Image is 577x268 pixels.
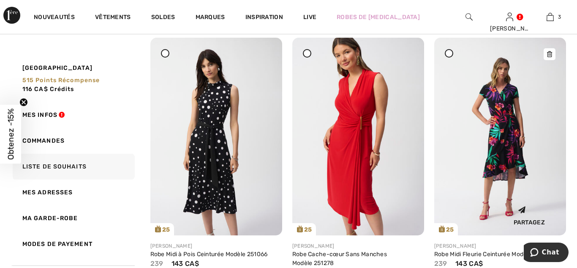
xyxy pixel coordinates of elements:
div: [PERSON_NAME] [150,242,282,250]
a: Liste de souhaits [11,154,135,180]
span: 515 Points récompense [22,77,100,84]
a: Robe Cache-cœur Sans Manches Modèle 251278 [292,251,387,267]
a: 3 [530,12,570,22]
span: 143 CA$ [455,260,483,268]
img: recherche [465,12,473,22]
a: Robes de [MEDICAL_DATA] [337,13,420,22]
a: Ma garde-robe [11,205,135,231]
div: [PERSON_NAME] [490,24,530,33]
a: Se connecter [506,13,513,21]
span: Inspiration [245,14,283,22]
a: Robe Midi à Pois Ceinturée Modèle 251066 [150,251,268,258]
a: 25 [150,38,282,236]
a: Mes infos [11,102,135,128]
img: joseph-ribkoff-dresses-jumpsuits-black_251278_2_ce96_search.jpg [292,38,424,236]
div: [PERSON_NAME] [292,242,424,250]
img: 1ère Avenue [3,7,20,24]
span: 116 CA$ Crédits [22,86,74,93]
span: 3 [558,13,561,21]
button: Close teaser [19,98,28,106]
span: 239 [150,260,163,268]
span: 239 [434,260,447,268]
a: Robe Midi Fleurie Ceinturée Modèle 251011 [434,251,552,258]
a: Nouveautés [34,14,75,22]
img: joseph-ribkoff-dresses-jumpsuits-black-multi_251011_1_c0ae_search.jpg [434,38,566,236]
a: Mes adresses [11,180,135,205]
a: Vêtements [95,14,131,22]
img: Mes infos [506,12,513,22]
a: Modes de payement [11,231,135,257]
a: Soldes [151,14,175,22]
a: Live [303,13,316,22]
a: 25 [292,38,424,236]
span: Obtenez -15% [6,108,16,160]
img: joseph-ribkoff-dresses-jumpsuits-black-vanilla_251066_2_cd06_search.jpg [150,38,282,236]
iframe: Ouvre un widget dans lequel vous pouvez chatter avec l’un de nos agents [524,243,569,264]
a: 25 [434,38,566,236]
span: 143 CA$ [171,260,199,268]
img: Mon panier [547,12,554,22]
div: Partagez [499,199,560,229]
div: [PERSON_NAME] [434,242,566,250]
span: [GEOGRAPHIC_DATA] [22,64,93,72]
a: Commandes [11,128,135,154]
a: Marques [196,14,225,22]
